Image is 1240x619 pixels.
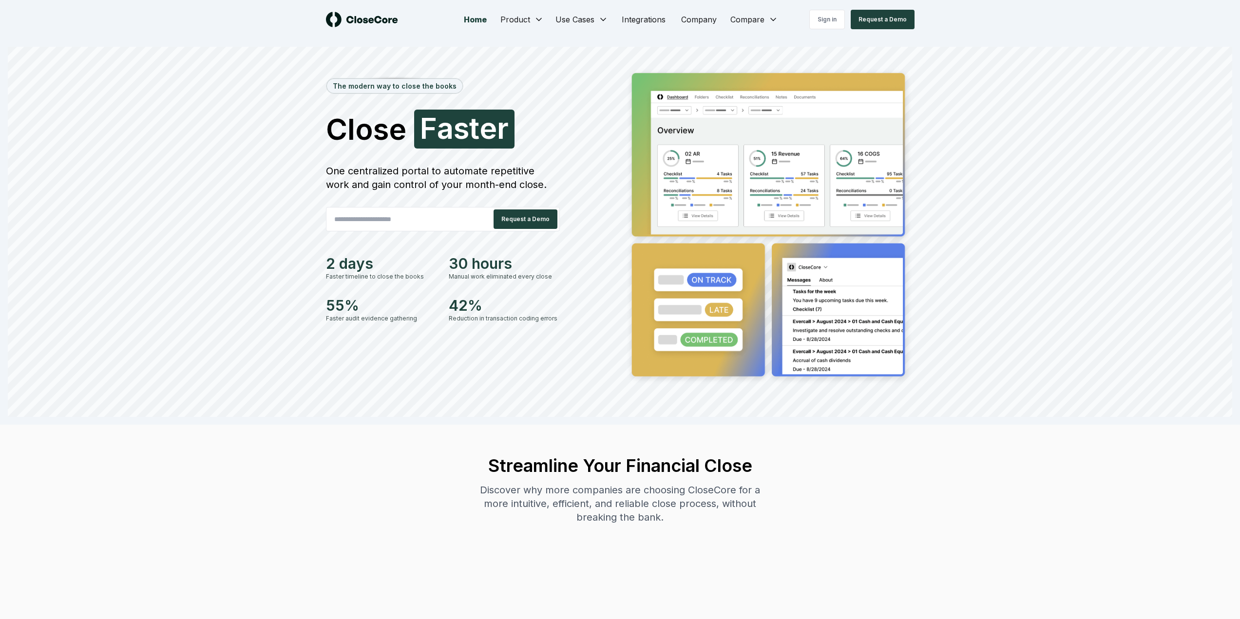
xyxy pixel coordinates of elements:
[624,66,915,387] img: Jumbotron
[497,113,509,143] span: r
[326,12,398,27] img: logo
[437,113,454,143] span: a
[469,113,479,143] span: t
[809,10,845,29] a: Sign in
[326,255,437,272] div: 2 days
[449,314,560,323] div: Reduction in transaction coding errors
[327,79,462,93] div: The modern way to close the books
[420,113,437,143] span: F
[454,113,469,143] span: s
[471,456,769,475] h2: Streamline Your Financial Close
[326,314,437,323] div: Faster audit evidence gathering
[614,10,673,29] a: Integrations
[471,483,769,524] div: Discover why more companies are choosing CloseCore for a more intuitive, efficient, and reliable ...
[730,14,764,25] span: Compare
[550,10,614,29] button: Use Cases
[725,10,784,29] button: Compare
[326,114,406,144] span: Close
[449,297,560,314] div: 42%
[479,113,497,143] span: e
[500,14,530,25] span: Product
[449,255,560,272] div: 30 hours
[673,10,725,29] a: Company
[555,14,594,25] span: Use Cases
[326,272,437,281] div: Faster timeline to close the books
[494,209,557,229] button: Request a Demo
[851,10,915,29] button: Request a Demo
[495,10,550,29] button: Product
[449,272,560,281] div: Manual work eliminated every close
[326,297,437,314] div: 55%
[456,10,495,29] a: Home
[326,164,560,191] div: One centralized portal to automate repetitive work and gain control of your month-end close.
